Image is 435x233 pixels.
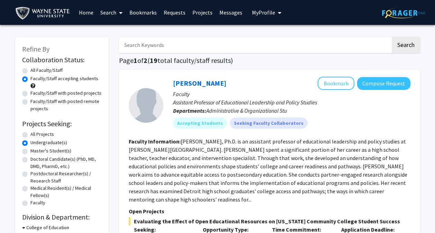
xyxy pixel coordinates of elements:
h3: College of Education [26,224,69,231]
span: 19 [150,56,157,65]
a: Messages [216,0,246,25]
a: [PERSON_NAME] [173,79,226,87]
label: Medical Resident(s) / Medical Fellow(s) [30,185,102,199]
img: ForagerOne Logo [382,8,425,18]
label: Postdoctoral Researcher(s) / Research Staff [30,170,102,185]
a: Projects [189,0,216,25]
span: My Profile [252,9,275,16]
button: Search [392,37,420,53]
a: Home [75,0,97,25]
mat-chip: Accepting Students [173,118,227,129]
label: Doctoral Candidate(s) (PhD, MD, DMD, PharmD, etc.) [30,156,102,170]
a: Requests [160,0,189,25]
p: Open Projects [129,207,410,215]
img: Wayne State University Logo [15,6,73,21]
span: Refine By [22,45,49,53]
b: Departments: [173,107,206,114]
span: Administrative & Organizational Stu [206,107,287,114]
mat-chip: Seeking Faculty Collaborators [230,118,308,129]
label: Undergraduate(s) [30,139,67,146]
p: Assistant Professor of Educational Leadership and Policy Studies [173,98,410,106]
label: Faculty/Staff with posted projects [30,90,101,97]
h1: Page of ( total faculty/staff results) [119,56,420,65]
h2: Projects Seeking: [22,120,102,128]
label: Master's Student(s) [30,147,71,155]
iframe: Chat [5,202,29,228]
span: Evaluating the Effect of Open Educational Resources on [US_STATE] Community College Student Success [129,217,410,225]
h2: Collaboration Status: [22,56,102,64]
a: Search [97,0,126,25]
label: Faculty/Staff with posted remote projects [30,98,102,112]
span: 2 [144,56,147,65]
a: Bookmarks [126,0,160,25]
button: Compose Request to Stacey Brockman [357,77,410,90]
label: Faculty/Staff accepting students [30,75,98,82]
p: Faculty [173,90,410,98]
h2: Division & Department: [22,213,102,221]
input: Search Keywords [119,37,391,53]
label: Faculty [30,199,45,206]
label: All Faculty/Staff [30,67,63,74]
label: All Projects [30,131,54,138]
fg-read-more: [PERSON_NAME], Ph.D. is an assistant professor of educational leadership and policy studies at [P... [129,138,407,203]
span: 1 [134,56,137,65]
button: Add Stacey Brockman to Bookmarks [318,77,354,90]
b: Faculty Information: [129,138,181,145]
